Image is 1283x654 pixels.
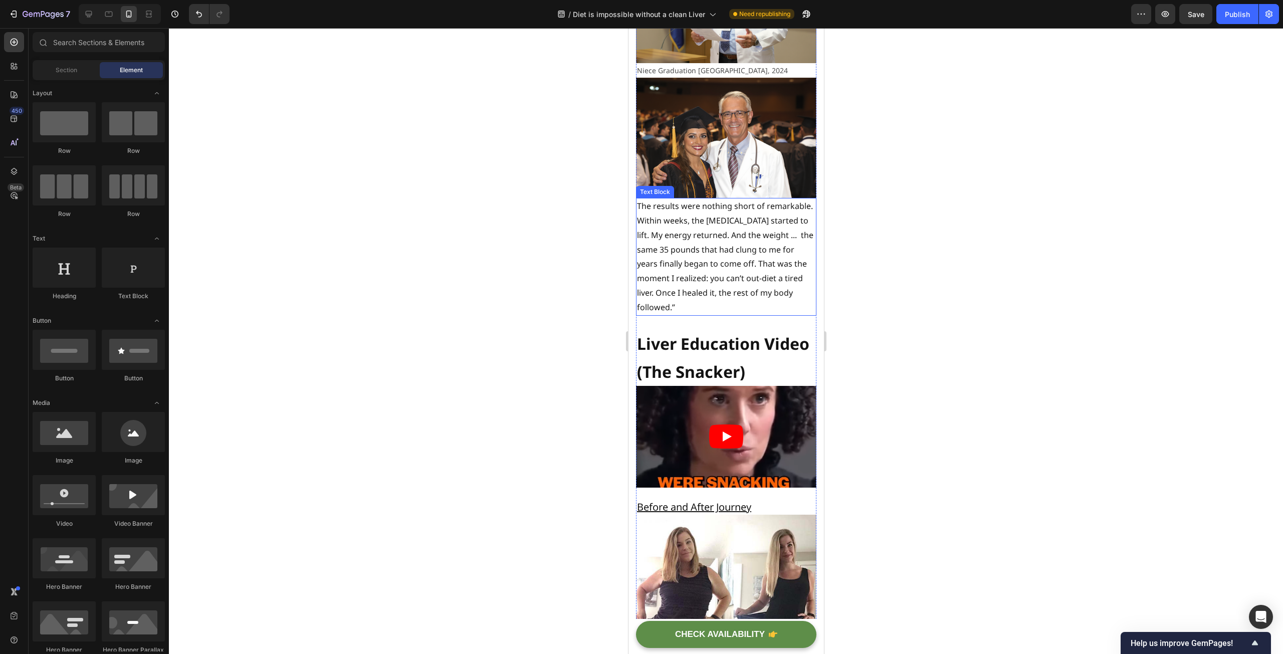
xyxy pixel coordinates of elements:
[33,456,96,465] div: Image
[628,28,824,654] iframe: Design area
[149,313,165,329] span: Toggle open
[33,146,96,155] div: Row
[1216,4,1258,24] button: Publish
[33,316,51,325] span: Button
[1179,4,1212,24] button: Save
[102,374,165,383] div: Button
[33,209,96,219] div: Row
[1131,637,1261,649] button: Show survey - Help us improve GemPages!
[120,66,143,75] span: Element
[33,398,50,407] span: Media
[102,456,165,465] div: Image
[10,107,24,115] div: 450
[33,32,165,52] input: Search Sections & Elements
[149,231,165,247] span: Toggle open
[102,209,165,219] div: Row
[102,582,165,591] div: Hero Banner
[33,374,96,383] div: Button
[1249,605,1273,629] div: Open Intercom Messenger
[66,8,70,20] p: 7
[33,292,96,301] div: Heading
[33,89,52,98] span: Layout
[102,519,165,528] div: Video Banner
[8,593,188,620] a: CHECK AVAILABILITY
[33,582,96,591] div: Hero Banner
[1131,638,1249,648] span: Help us improve GemPages!
[573,9,705,20] span: Diet is impossible without a clean Liver
[102,292,165,301] div: Text Block
[1188,10,1204,19] span: Save
[568,9,571,20] span: /
[149,395,165,411] span: Toggle open
[47,601,136,612] div: CHECK AVAILABILITY
[33,519,96,528] div: Video
[4,4,75,24] button: 7
[149,85,165,101] span: Toggle open
[8,183,24,191] div: Beta
[189,4,230,24] div: Undo/Redo
[1225,9,1250,20] div: Publish
[102,146,165,155] div: Row
[56,66,77,75] span: Section
[33,234,45,243] span: Text
[739,10,790,19] span: Need republishing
